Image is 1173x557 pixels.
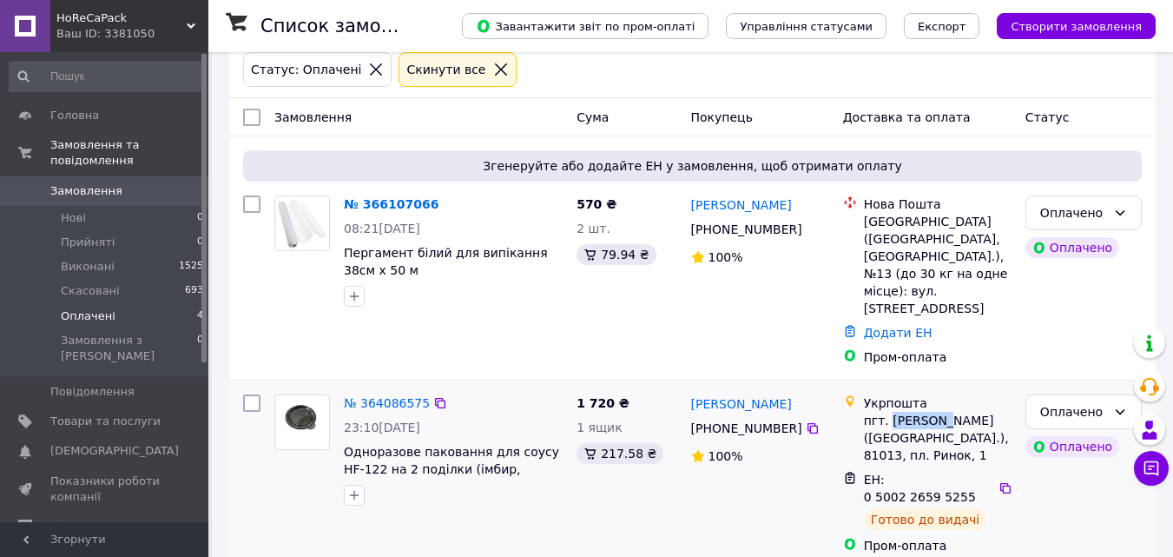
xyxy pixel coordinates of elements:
div: Ваш ID: 3381050 [56,26,208,42]
div: [GEOGRAPHIC_DATA] ([GEOGRAPHIC_DATA], [GEOGRAPHIC_DATA].), №13 (до 30 кг на одне місце): вул. [ST... [864,213,1012,317]
div: Статус: Оплачені [247,60,365,79]
button: Експорт [904,13,980,39]
span: Товари та послуги [50,414,161,429]
span: HoReCaPack [56,10,187,26]
a: Одноразове паковання для соусу HF-122 на 2 поділки (імбир, васабі) [344,445,559,494]
span: Нові [61,210,86,226]
span: [DEMOGRAPHIC_DATA] [50,443,179,459]
span: 100% [708,250,743,264]
div: Оплачено [1040,402,1106,421]
span: 1 720 ₴ [577,396,629,410]
span: Оплачені [61,308,115,324]
button: Завантажити звіт по пром-оплаті [462,13,708,39]
span: Відгуки [50,519,96,534]
a: Пергамент білий для випікання 38см x 50 м [344,246,548,277]
button: Чат з покупцем [1134,451,1169,486]
span: Завантажити звіт по пром-оплаті [476,18,695,34]
span: Створити замовлення [1011,20,1142,33]
span: Виконані [61,259,115,275]
span: Замовлення з [PERSON_NAME] [61,333,197,364]
span: Головна [50,108,99,123]
span: 23:10[DATE] [344,421,420,434]
span: ЕН: 0 5002 2659 5255 [864,473,976,504]
div: [PHONE_NUMBER] [688,416,806,441]
span: 100% [708,449,743,463]
span: Управління статусами [740,20,873,33]
span: Cума [577,110,609,124]
div: Готово до видачі [864,509,987,530]
div: Пром-оплата [864,537,1012,554]
div: Оплачено [1025,237,1119,258]
div: Оплачено [1025,436,1119,457]
span: 1525 [179,259,203,275]
span: Скасовані [61,283,120,299]
h1: Список замовлень [260,16,437,36]
div: [PHONE_NUMBER] [688,217,806,242]
span: Експорт [918,20,966,33]
a: Фото товару [274,395,330,450]
span: 693 [185,283,203,299]
div: Оплачено [1040,203,1106,222]
div: Cкинути все [403,60,489,79]
div: Пром-оплата [864,348,1012,366]
img: Фото товару [275,196,329,250]
button: Управління статусами [726,13,886,39]
span: 2 шт. [577,222,610,235]
a: № 366107066 [344,197,438,211]
a: № 364086575 [344,396,430,410]
a: Створити замовлення [979,18,1156,32]
div: пгт. [PERSON_NAME] ([GEOGRAPHIC_DATA].), 81013, пл. Ринок, 1 [864,412,1012,464]
span: Показники роботи компанії [50,474,161,505]
a: Фото товару [274,196,330,251]
div: Нова Пошта [864,196,1012,213]
span: 4 [197,308,203,324]
span: Замовлення [274,110,352,124]
span: 08:21[DATE] [344,222,420,235]
input: Пошук [9,61,205,92]
a: [PERSON_NAME] [691,196,792,214]
span: 570 ₴ [577,197,616,211]
img: Фото товару [282,395,323,449]
span: Прийняті [61,235,115,250]
span: 0 [197,235,203,250]
button: Створити замовлення [997,13,1156,39]
span: Статус [1025,110,1070,124]
span: 0 [197,210,203,226]
div: 79.94 ₴ [577,244,656,265]
span: Замовлення [50,183,122,199]
span: 1 ящик [577,421,623,434]
div: Укрпошта [864,395,1012,412]
span: Замовлення та повідомлення [50,137,208,169]
a: Додати ЕН [864,326,932,340]
div: 217.58 ₴ [577,443,663,464]
span: 0 [197,333,203,364]
span: Згенеруйте або додайте ЕН у замовлення, щоб отримати оплату [250,157,1135,175]
a: [PERSON_NAME] [691,395,792,413]
span: Доставка та оплата [843,110,971,124]
span: Повідомлення [50,384,135,400]
span: Покупець [691,110,753,124]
